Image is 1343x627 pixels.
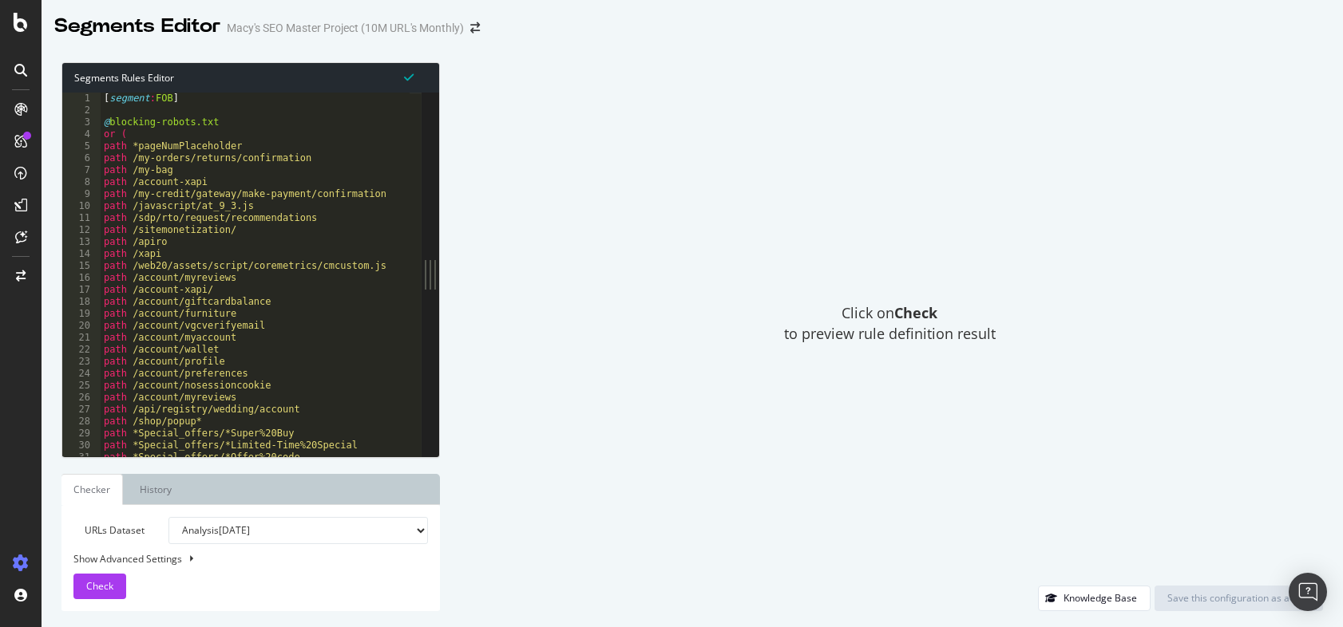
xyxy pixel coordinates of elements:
div: Knowledge Base [1064,591,1137,605]
div: 16 [62,272,101,284]
div: Show Advanced Settings [61,552,416,566]
div: 3 [62,116,101,128]
div: 9 [62,188,101,200]
div: 24 [62,368,101,380]
div: 31 [62,452,101,463]
div: 5 [62,140,101,152]
div: Macy's SEO Master Project (10M URL's Monthly) [227,20,464,36]
div: 2 [62,104,101,116]
div: Segments Editor [54,13,220,40]
label: URLs Dataset [61,517,156,544]
a: Knowledge Base [1038,591,1151,605]
a: Checker [61,474,123,505]
div: 15 [62,260,101,272]
div: 30 [62,440,101,452]
button: Save this configuration as active [1155,586,1323,611]
div: 27 [62,404,101,416]
strong: Check [894,303,937,322]
div: 26 [62,392,101,404]
span: Syntax is valid [404,69,414,85]
span: Check [86,579,113,593]
div: 18 [62,296,101,308]
div: 7 [62,164,101,176]
div: 21 [62,332,101,344]
div: 13 [62,236,101,248]
button: Knowledge Base [1038,586,1151,611]
div: 28 [62,416,101,428]
button: Check [73,574,126,599]
div: 19 [62,308,101,320]
div: 17 [62,284,101,296]
div: 10 [62,200,101,212]
div: 25 [62,380,101,392]
div: 11 [62,212,101,224]
div: Segments Rules Editor [62,63,439,93]
div: 12 [62,224,101,236]
div: 22 [62,344,101,356]
div: 14 [62,248,101,260]
div: Save this configuration as active [1167,591,1310,605]
div: 23 [62,356,101,368]
div: 20 [62,320,101,332]
div: 8 [62,176,101,188]
div: Open Intercom Messenger [1289,573,1327,611]
div: arrow-right-arrow-left [470,22,480,34]
span: Click on to preview rule definition result [784,303,996,344]
a: History [127,474,184,505]
div: 4 [62,128,101,140]
div: 29 [62,428,101,440]
div: 1 [62,93,101,104]
div: 6 [62,152,101,164]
